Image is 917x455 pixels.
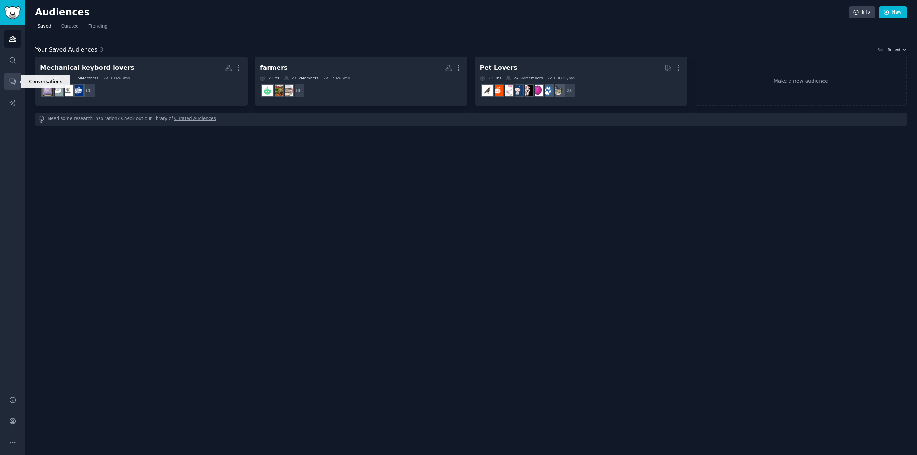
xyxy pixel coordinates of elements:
[80,83,95,98] div: + 1
[502,85,513,96] img: RATS
[492,85,503,96] img: BeardedDragons
[4,6,21,19] img: GummySearch logo
[290,83,305,98] div: + 3
[40,63,134,72] div: Mechanical keybord lovers
[35,7,849,18] h2: Audiences
[512,85,523,96] img: dogswithjobs
[100,46,104,53] span: 3
[879,6,907,19] a: New
[522,85,533,96] img: parrots
[86,21,110,35] a: Trending
[64,76,98,81] div: 1.5M Members
[888,47,901,52] span: Recent
[262,85,273,96] img: BackyardFarmers
[40,76,59,81] div: 5 Sub s
[272,85,283,96] img: FarmersMarket
[110,76,130,81] div: 0.14 % /mo
[35,57,248,106] a: Mechanical keybord lovers5Subs1.5MMembers0.14% /mo+1ClickandThockmelgeekMechanicalKeyboardsCustom...
[38,23,51,30] span: Saved
[849,6,875,19] a: Info
[62,85,73,96] img: melgeek
[72,85,83,96] img: ClickandThock
[284,76,318,81] div: 273k Members
[59,21,81,35] a: Curated
[35,113,907,126] div: Need some research inspiration? Check out our library of
[89,23,107,30] span: Trending
[542,85,553,96] img: dogs
[560,83,575,98] div: + 23
[554,76,575,81] div: 0.47 % /mo
[330,76,350,81] div: 1.94 % /mo
[35,21,54,35] a: Saved
[260,76,279,81] div: 6 Sub s
[260,63,288,72] div: farmers
[35,45,97,54] span: Your Saved Audiences
[695,57,907,106] a: Make a new audience
[552,85,563,96] img: cats
[482,85,493,96] img: birding
[255,57,467,106] a: farmers6Subs273kMembers1.94% /mo+3FarmerWantsAWifeFarmersMarketBackyardFarmers
[42,85,53,96] img: CustomKeyboards
[475,57,687,106] a: Pet Lovers31Subs24.5MMembers0.47% /mo+23catsdogsAquariumsparrotsdogswithjobsRATSBeardedDragonsbir...
[532,85,543,96] img: Aquariums
[888,47,907,52] button: Recent
[52,85,63,96] img: MechanicalKeyboards
[174,116,216,123] a: Curated Audiences
[480,63,518,72] div: Pet Lovers
[506,76,543,81] div: 24.5M Members
[878,47,885,52] div: Sort
[282,85,293,96] img: FarmerWantsAWife
[480,76,501,81] div: 31 Sub s
[61,23,79,30] span: Curated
